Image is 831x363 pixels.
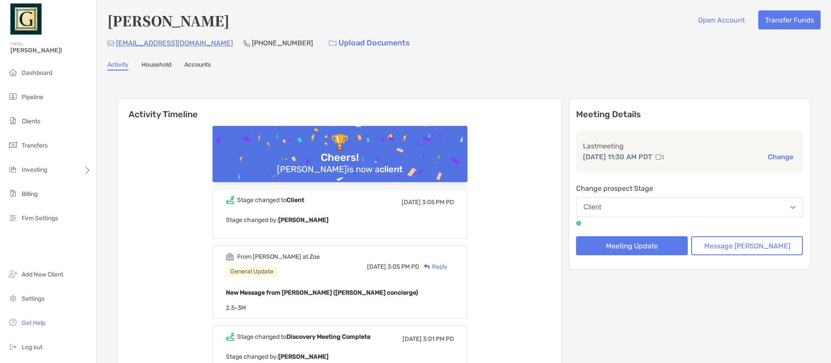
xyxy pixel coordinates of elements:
[274,164,406,174] div: [PERSON_NAME] is now a
[387,263,419,270] span: 3:05 PM PD
[583,141,796,151] p: Last meeting
[8,67,18,77] img: dashboard icon
[278,353,329,360] b: [PERSON_NAME]
[790,206,796,209] img: Open dropdown arrow
[691,10,751,29] button: Open Account
[237,253,320,260] div: From [PERSON_NAME] at Zoe
[367,263,386,270] span: [DATE]
[8,293,18,303] img: settings icon
[765,152,796,161] button: Change
[8,317,18,328] img: get-help icon
[317,151,362,164] div: Cheers!
[424,264,430,270] img: Reply icon
[8,91,18,102] img: pipeline icon
[287,333,370,341] b: Discovery Meeting Complete
[116,38,233,48] p: [EMAIL_ADDRESS][DOMAIN_NAME]
[226,289,418,296] b: New Message from [PERSON_NAME] ([PERSON_NAME] concierge)
[237,196,304,204] div: Stage changed to
[423,335,454,343] span: 3:01 PM PD
[22,271,63,278] span: Add New Client
[22,295,45,302] span: Settings
[583,203,601,211] div: Client
[278,216,329,224] b: [PERSON_NAME]
[327,134,352,151] div: 🏆
[8,341,18,352] img: logout icon
[22,215,58,222] span: Firm Settings
[107,41,114,46] img: Email Icon
[323,34,415,52] a: Upload Documents
[22,344,42,351] span: Log out
[576,183,803,194] p: Change prospect Stage
[329,40,336,46] img: button icon
[184,61,211,71] a: Accounts
[8,116,18,126] img: clients icon
[8,269,18,279] img: add_new_client icon
[226,351,454,362] p: Stage changed by:
[22,190,38,198] span: Billing
[403,335,422,343] span: [DATE]
[237,333,370,341] div: Stage changed to
[22,69,52,77] span: Dashboard
[10,47,91,54] span: [PERSON_NAME]!
[576,221,581,226] img: tooltip
[287,196,304,204] b: Client
[8,212,18,223] img: firm-settings icon
[107,61,129,71] a: Activity
[226,196,234,204] img: Event icon
[243,40,250,47] img: Phone Icon
[8,140,18,150] img: transfers icon
[226,304,246,312] span: 2.5-3M
[118,99,561,119] h6: Activity Timeline
[226,215,454,225] p: Stage changed by:
[8,164,18,174] img: investing icon
[142,61,171,71] a: Household
[8,188,18,199] img: billing icon
[576,109,803,120] p: Meeting Details
[656,154,664,161] img: communication type
[22,93,43,101] span: Pipeline
[380,164,403,174] b: client
[22,118,40,125] span: Clients
[22,142,48,149] span: Transfers
[252,38,313,48] p: [PHONE_NUMBER]
[22,166,47,173] span: Investing
[583,151,652,162] p: [DATE] 11:30 AM PDT
[10,3,42,35] img: Zoe Logo
[226,253,234,261] img: Event icon
[758,10,821,29] button: Transfer Funds
[422,199,454,206] span: 3:05 PM PD
[691,236,803,255] button: Message [PERSON_NAME]
[22,319,45,327] span: Get Help
[213,126,467,201] img: Confetti
[576,197,803,217] button: Client
[419,262,448,271] div: Reply
[226,333,234,341] img: Event icon
[107,10,229,30] h4: [PERSON_NAME]
[402,199,421,206] span: [DATE]
[576,236,688,255] button: Meeting Update
[226,266,278,277] div: General Update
